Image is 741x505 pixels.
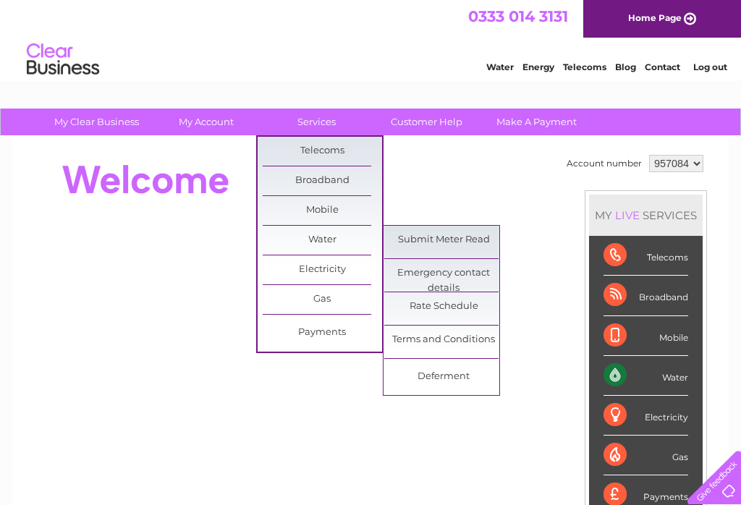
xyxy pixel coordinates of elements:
[384,226,504,255] a: Submit Meter Read
[263,196,382,225] a: Mobile
[645,61,680,72] a: Contact
[26,38,100,82] img: logo.png
[147,109,266,135] a: My Account
[367,109,486,135] a: Customer Help
[384,259,504,288] a: Emergency contact details
[604,236,688,276] div: Telecoms
[604,316,688,356] div: Mobile
[257,109,376,135] a: Services
[563,61,606,72] a: Telecoms
[384,326,504,355] a: Terms and Conditions
[615,61,636,72] a: Blog
[522,61,554,72] a: Energy
[612,208,643,222] div: LIVE
[384,362,504,391] a: Deferment
[263,226,382,255] a: Water
[263,166,382,195] a: Broadband
[486,61,514,72] a: Water
[263,285,382,314] a: Gas
[604,396,688,436] div: Electricity
[384,292,504,321] a: Rate Schedule
[693,61,727,72] a: Log out
[604,276,688,315] div: Broadband
[263,318,382,347] a: Payments
[30,8,714,70] div: Clear Business is a trading name of Verastar Limited (registered in [GEOGRAPHIC_DATA] No. 3667643...
[589,195,703,236] div: MY SERVICES
[468,7,568,25] a: 0333 014 3131
[477,109,596,135] a: Make A Payment
[263,137,382,166] a: Telecoms
[263,255,382,284] a: Electricity
[604,436,688,475] div: Gas
[604,356,688,396] div: Water
[37,109,156,135] a: My Clear Business
[563,151,645,176] td: Account number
